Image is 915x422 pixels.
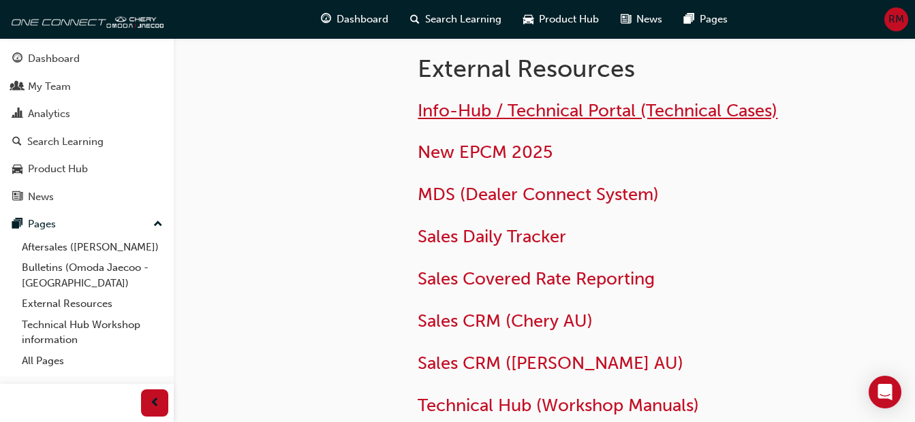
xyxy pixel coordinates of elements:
img: oneconnect [7,5,164,33]
a: External Resources [16,293,168,314]
a: Analytics [5,101,168,127]
a: Sales Covered Rate Reporting [418,268,655,289]
div: Open Intercom Messenger [869,376,901,408]
a: news-iconNews [610,5,673,33]
span: Pages [700,12,728,27]
button: RM [884,7,908,31]
span: guage-icon [12,53,22,65]
div: Dashboard [28,51,80,67]
a: New EPCM 2025 [418,142,553,163]
span: news-icon [621,11,631,28]
span: car-icon [12,163,22,176]
span: people-icon [12,81,22,93]
button: DashboardMy TeamAnalyticsSearch LearningProduct HubNews [5,44,168,212]
a: News [5,184,168,210]
span: guage-icon [321,11,331,28]
span: search-icon [410,11,420,28]
h1: External Resources [418,54,811,84]
span: RM [888,12,904,27]
span: pages-icon [684,11,694,28]
a: search-iconSearch Learning [399,5,512,33]
span: Product Hub [539,12,599,27]
span: car-icon [523,11,533,28]
a: Sales CRM ([PERSON_NAME] AU) [418,353,683,374]
a: Bulletins (Omoda Jaecoo - [GEOGRAPHIC_DATA]) [16,257,168,293]
span: Dashboard [337,12,388,27]
a: pages-iconPages [673,5,739,33]
a: car-iconProduct Hub [512,5,610,33]
a: guage-iconDashboard [310,5,399,33]
div: Search Learning [27,134,104,150]
a: Sales CRM (Chery AU) [418,310,593,331]
a: MDS (Dealer Connect System) [418,184,659,205]
a: Technical Hub (Workshop Manuals) [418,395,699,416]
a: Product Hub [5,157,168,182]
span: news-icon [12,191,22,204]
div: News [28,189,54,205]
a: Aftersales ([PERSON_NAME]) [16,237,168,258]
span: News [636,12,662,27]
span: prev-icon [150,395,160,412]
div: Pages [28,216,56,232]
a: Technical Hub Workshop information [16,314,168,351]
a: Search Learning [5,129,168,155]
a: My Team [5,74,168,99]
span: pages-icon [12,218,22,231]
a: Info-Hub / Technical Portal (Technical Cases) [418,100,777,121]
a: Sales Daily Tracker [418,226,566,247]
div: My Team [28,79,71,95]
button: Pages [5,212,168,237]
span: up-icon [153,216,163,233]
span: search-icon [12,136,22,148]
span: chart-icon [12,108,22,120]
div: Product Hub [28,161,88,177]
a: All Pages [16,351,168,372]
a: Dashboard [5,46,168,71]
div: Analytics [28,106,70,122]
span: Search Learning [425,12,501,27]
